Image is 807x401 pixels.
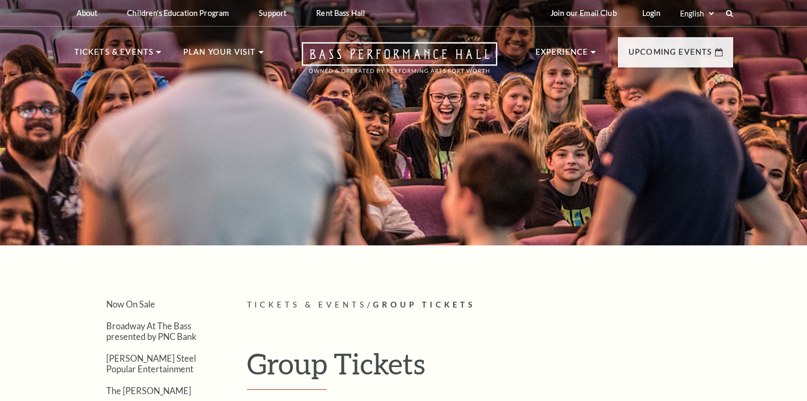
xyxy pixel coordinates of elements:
[74,46,154,65] p: Tickets & Events
[106,353,196,373] a: [PERSON_NAME] Steel Popular Entertainment
[183,46,256,65] p: Plan Your Visit
[247,346,733,390] h1: Group Tickets
[316,8,365,18] p: Rent Bass Hall
[259,8,286,18] p: Support
[536,46,589,65] p: Experience
[106,386,191,396] a: The [PERSON_NAME]
[247,300,368,309] span: Tickets & Events
[628,46,712,65] p: Upcoming Events
[106,299,155,309] a: Now On Sale
[247,298,733,312] p: /
[373,300,475,309] span: Group Tickets
[106,321,197,341] a: Broadway At The Bass presented by PNC Bank
[678,8,716,19] select: Select:
[77,8,98,18] p: About
[127,8,229,18] p: Children's Education Program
